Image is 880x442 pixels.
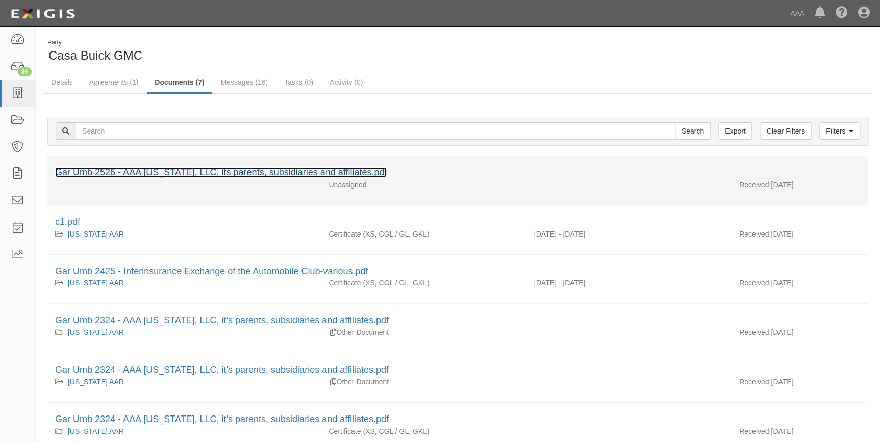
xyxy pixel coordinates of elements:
a: Gar Umb 2324 - AAA [US_STATE], LLC, it's parents, subsidiaries and affiliates.pdf [55,315,389,325]
a: Gar Umb 2324 - AAA [US_STATE], LLC, it's parents, subsidiaries and affiliates.pdf [55,365,389,375]
div: Other Document [321,377,526,387]
div: Other Document [321,327,526,337]
a: Activity (0) [322,72,370,92]
a: Documents (7) [147,72,212,94]
div: [DATE] [732,179,868,195]
div: [DATE] [732,229,868,244]
div: Excess/Umbrella Liability Commercial General Liability / Garage Liability Garage Keepers Liability [321,229,526,239]
a: Gar Umb 2324 - AAA [US_STATE], LLC, it's parents, subsidiaries and affiliates.pdf [55,414,389,424]
div: Duplicate [330,377,336,387]
a: Agreements (1) [82,72,146,92]
img: logo-5460c22ac91f19d4615b14bd174203de0afe785f0fc80cf4dbbc73dc1793850b.png [8,5,78,23]
div: c1.pdf [55,216,861,229]
input: Search [76,122,675,140]
a: [US_STATE] AAR [68,279,124,287]
a: [US_STATE] AAR [68,230,124,238]
div: Excess/Umbrella Liability Commercial General Liability / Garage Liability Garage Keepers Liability [321,278,526,288]
div: Casa Buick GMC [43,38,450,64]
div: Effective 10/01/2024 - Expiration 10/01/2025 [526,278,732,288]
a: c1.pdf [55,217,80,227]
a: Gar Umb 2526 - AAA [US_STATE], LLC, its parents, subsidiaries and affiliates.pdf [55,167,387,177]
p: Received: [739,229,771,239]
p: Received: [739,327,771,337]
p: Received: [739,377,771,387]
div: Gar Umb 2425 - Interinsurance Exchange of the Automobile Club-various.pdf [55,265,861,278]
div: Texas AAR [55,426,313,436]
a: Details [43,72,81,92]
p: Received: [739,278,771,288]
div: [DATE] [732,278,868,293]
span: Casa Buick GMC [48,48,142,62]
p: Received: [739,179,771,190]
div: Texas AAR [55,327,313,337]
div: Excess/Umbrella Liability Commercial General Liability / Garage Liability Garage Keepers Liability [321,426,526,436]
a: [US_STATE] AAR [68,427,124,435]
a: Clear Filters [760,122,811,140]
a: Export [718,122,752,140]
div: [DATE] [732,377,868,392]
p: Received: [739,426,771,436]
div: Effective - Expiration [526,327,732,328]
div: 86 [18,67,32,76]
div: Party [47,38,142,47]
div: Gar Umb 2324 - AAA Texas, LLC, it's parents, subsidiaries and affiliates.pdf [55,314,861,327]
div: Texas AAR [55,278,313,288]
a: Filters [819,122,860,140]
div: [DATE] [732,327,868,343]
a: Gar Umb 2425 - Interinsurance Exchange of the Automobile Club-various.pdf [55,266,368,276]
div: Gar Umb 2324 - AAA Texas, LLC, it's parents, subsidiaries and affiliates.pdf [55,363,861,377]
div: Gar Umb 2526 - AAA Texas, LLC, its parents, subsidiaries and affiliates.pdf [55,166,861,179]
a: [US_STATE] AAR [68,328,124,336]
i: Help Center - Complianz [836,7,848,19]
a: [US_STATE] AAR [68,378,124,386]
a: Tasks (0) [276,72,321,92]
a: Messages (16) [213,72,276,92]
div: Texas AAR [55,229,313,239]
input: Search [675,122,711,140]
div: Duplicate [330,327,336,337]
div: Unassigned [321,179,526,190]
div: [DATE] [732,426,868,441]
a: AAA [785,3,810,23]
div: Effective 10/01/2024 - Expiration 10/01/2025 [526,229,732,239]
div: Texas AAR [55,377,313,387]
div: Effective - Expiration [526,426,732,427]
div: Gar Umb 2324 - AAA Texas, LLC, it's parents, subsidiaries and affiliates.pdf [55,413,861,426]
